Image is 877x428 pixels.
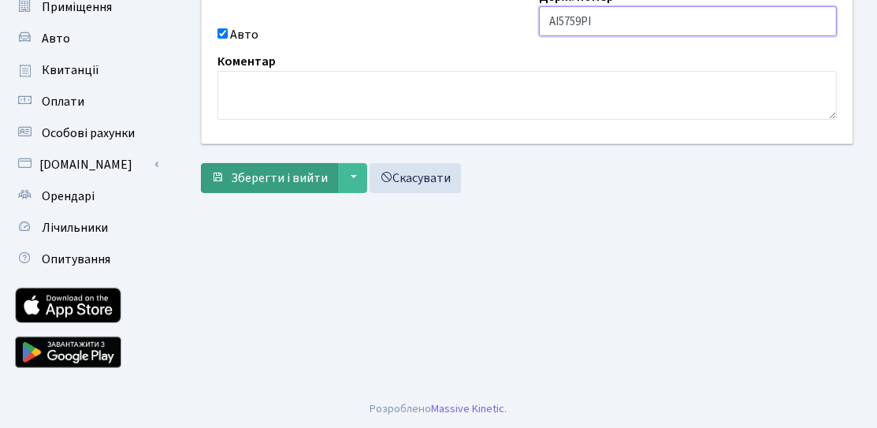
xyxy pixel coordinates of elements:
[370,400,507,418] div: Розроблено .
[201,163,338,193] button: Зберегти і вийти
[8,244,165,275] a: Опитування
[42,93,84,110] span: Оплати
[8,54,165,86] a: Квитанції
[8,23,165,54] a: Авто
[8,86,165,117] a: Оплати
[8,149,165,181] a: [DOMAIN_NAME]
[42,188,95,205] span: Орендарі
[8,212,165,244] a: Лічильники
[231,169,328,187] span: Зберегти і вийти
[370,163,461,193] a: Скасувати
[42,251,110,268] span: Опитування
[217,52,276,71] label: Коментар
[42,30,70,47] span: Авто
[42,125,135,142] span: Особові рахунки
[539,6,837,36] input: AA0001AA
[230,25,258,44] label: Авто
[42,61,99,79] span: Квитанції
[432,400,505,417] a: Massive Kinetic
[8,117,165,149] a: Особові рахунки
[42,219,108,236] span: Лічильники
[8,181,165,212] a: Орендарі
